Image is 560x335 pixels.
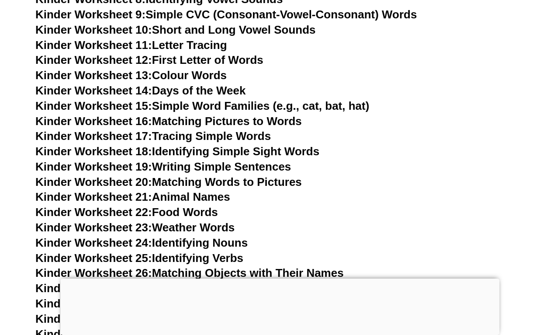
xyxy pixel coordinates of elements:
iframe: Advertisement [61,279,500,333]
a: Kinder Worksheet 13:Colour Words [35,69,227,82]
span: Kinder Worksheet 12: [35,53,152,66]
span: Kinder Worksheet 29: [35,312,152,325]
a: Kinder Worksheet 20:Matching Words to Pictures [35,175,302,188]
span: Kinder Worksheet 9: [35,8,145,21]
span: Kinder Worksheet 28: [35,297,152,310]
span: Kinder Worksheet 26: [35,266,152,279]
a: Kinder Worksheet 27:Action Words [35,282,225,295]
span: Kinder Worksheet 21: [35,190,152,203]
span: Kinder Worksheet 19: [35,160,152,173]
a: Kinder Worksheet 25:Identifying Verbs [35,251,243,265]
a: Kinder Worksheet 10:Short and Long Vowel Sounds [35,23,316,36]
span: Kinder Worksheet 25: [35,251,152,265]
span: Kinder Worksheet 15: [35,99,152,112]
span: Kinder Worksheet 24: [35,236,152,249]
a: Kinder Worksheet 17:Tracing Simple Words [35,129,271,143]
a: Kinder Worksheet 11:Letter Tracing [35,38,227,52]
span: Kinder Worksheet 20: [35,175,152,188]
a: Kinder Worksheet 15:Simple Word Families (e.g., cat, bat, hat) [35,99,369,112]
span: Kinder Worksheet 22: [35,206,152,219]
a: Kinder Worksheet 21:Animal Names [35,190,230,203]
span: Kinder Worksheet 27: [35,282,152,295]
a: Kinder Worksheet 16:Matching Pictures to Words [35,115,302,128]
span: Kinder Worksheet 14: [35,84,152,97]
a: Kinder Worksheet 24:Identifying Nouns [35,236,248,249]
a: Kinder Worksheet 19:Writing Simple Sentences [35,160,291,173]
a: Kinder Worksheet 12:First Letter of Words [35,53,263,66]
span: Kinder Worksheet 11: [35,38,152,52]
span: Kinder Worksheet 18: [35,145,152,158]
span: Kinder Worksheet 23: [35,221,152,234]
span: Kinder Worksheet 13: [35,69,152,82]
span: Kinder Worksheet 10: [35,23,152,36]
a: Kinder Worksheet 18:Identifying Simple Sight Words [35,145,319,158]
a: Kinder Worksheet 9:Simple CVC (Consonant-Vowel-Consonant) Words [35,8,417,21]
a: Kinder Worksheet 22:Food Words [35,206,218,219]
a: Kinder Worksheet 26:Matching Objects with Their Names [35,266,344,279]
iframe: Chat Widget [410,236,560,335]
a: Kinder Worksheet 14:Days of the Week [35,84,245,97]
a: Kinder Worksheet 23:Weather Words [35,221,235,234]
span: Kinder Worksheet 17: [35,129,152,143]
span: Kinder Worksheet 16: [35,115,152,128]
a: Kinder Worksheet 29:Simple Prepositions (in, on, under) [35,312,340,325]
a: Kinder Worksheet 28:Using ‘a’ or ‘an’ [35,297,236,310]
